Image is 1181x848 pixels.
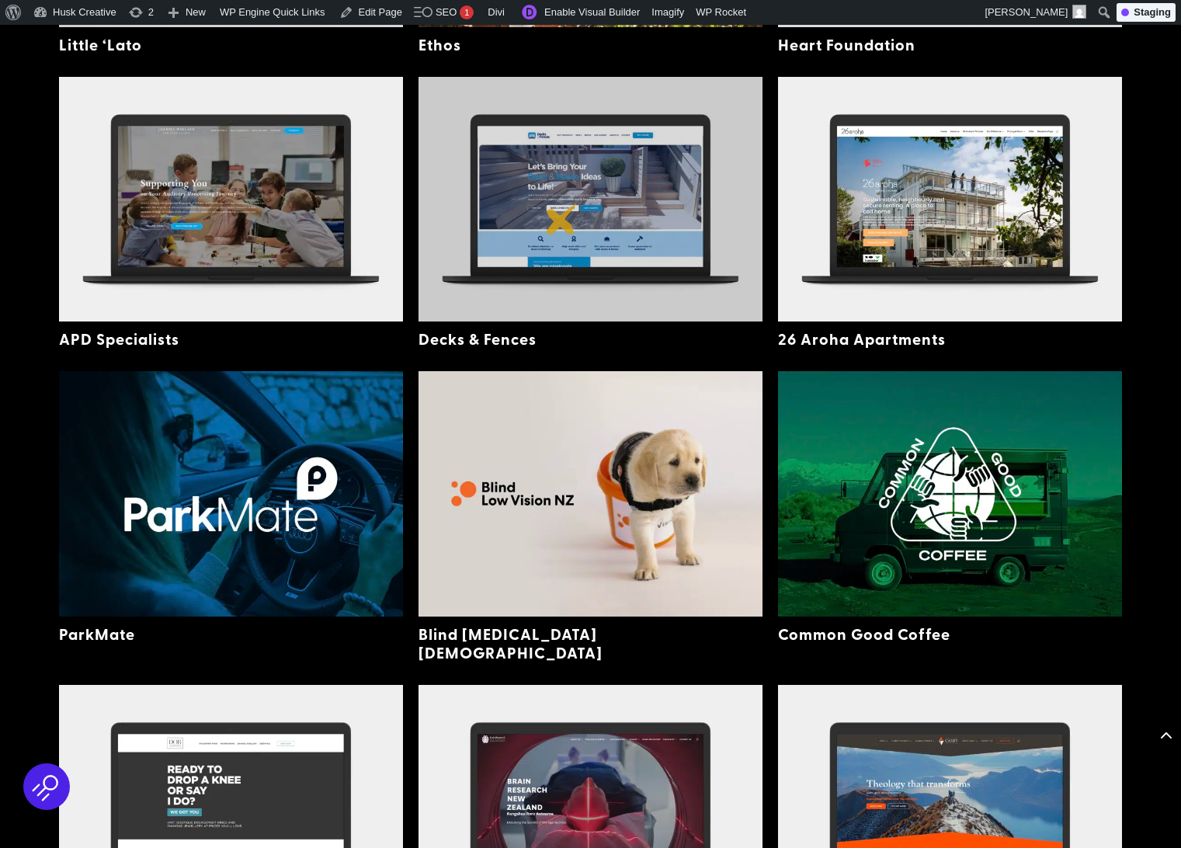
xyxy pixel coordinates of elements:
[59,77,403,321] img: APD Specialists
[59,328,179,349] a: APD Specialists
[419,77,762,321] img: Decks & Fences
[778,328,946,349] a: 26 Aroha Apartments
[460,5,474,19] div: 1
[419,371,762,616] img: Blind Low Vision NZ
[59,623,135,645] a: ParkMate
[778,371,1122,616] img: Common Good Coffee
[419,328,537,349] a: Decks & Fences
[419,33,461,55] a: Ethos
[778,623,950,645] a: Common Good Coffee
[778,33,915,55] a: Heart Foundation
[59,371,403,616] img: ParkMate
[59,33,142,55] a: Little ‘Lato
[985,6,1068,18] span: [PERSON_NAME]
[419,623,603,663] a: Blind [MEDICAL_DATA][DEMOGRAPHIC_DATA]
[778,77,1122,321] img: 26 Aroha Apartments
[1117,3,1176,22] div: Staging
